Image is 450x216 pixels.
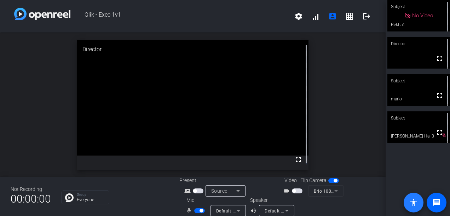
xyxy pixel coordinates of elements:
mat-icon: fullscreen [435,54,444,63]
div: Director [387,37,450,51]
mat-icon: volume_up [250,206,259,215]
mat-icon: videocam_outline [283,187,292,195]
div: Mic [179,197,250,204]
mat-icon: settings [294,12,303,21]
span: No Video [412,12,433,19]
span: 00:00:00 [11,190,51,208]
mat-icon: fullscreen [435,128,444,137]
div: Director [77,40,308,59]
span: Qlik - Exec 1v1 [70,8,290,25]
mat-icon: screen_share_outline [184,187,193,195]
span: Default - Headphones (Realtek(R) Audio) [265,208,348,214]
img: white-gradient.svg [14,8,70,20]
mat-icon: grid_on [345,12,354,21]
span: Flip Camera [300,177,327,184]
mat-icon: accessibility [409,198,418,207]
div: Speaker [250,197,293,204]
mat-icon: fullscreen [435,91,444,100]
div: Present [179,177,250,184]
mat-icon: mic_none [186,206,194,215]
mat-icon: fullscreen [294,155,302,164]
span: Video [284,177,297,184]
p: Everyone [77,198,105,202]
div: Subject [387,111,450,125]
span: Source [211,188,227,194]
mat-icon: account_box [328,12,337,21]
div: Subject [387,74,450,88]
img: Chat Icon [65,193,74,202]
span: Default - Microphone (Brio 100) (046d:094c) [216,208,308,214]
p: Group [77,193,105,197]
mat-icon: logout [362,12,371,21]
div: Not Recording [11,186,51,193]
mat-icon: message [432,198,441,207]
button: signal_cellular_alt [307,8,324,25]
